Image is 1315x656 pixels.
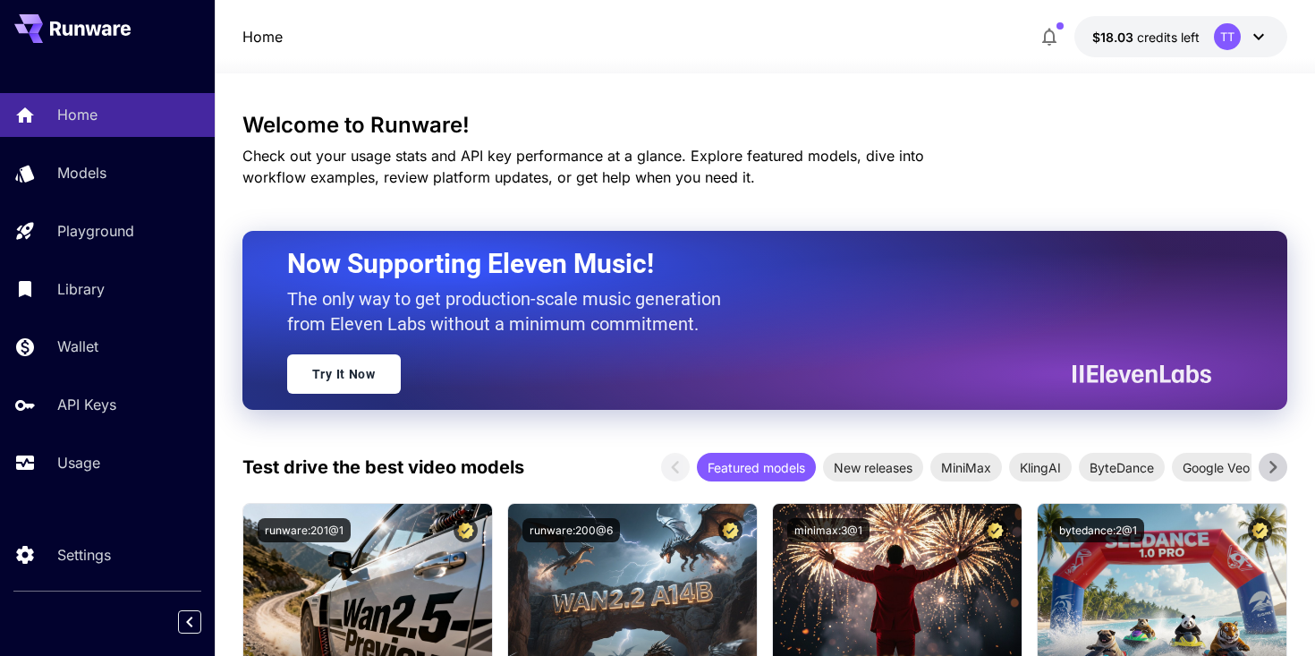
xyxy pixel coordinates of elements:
div: ByteDance [1079,453,1165,481]
button: runware:200@6 [522,518,620,542]
div: Google Veo [1172,453,1260,481]
div: New releases [823,453,923,481]
span: KlingAI [1009,458,1072,477]
p: Settings [57,544,111,566]
div: MiniMax [930,453,1002,481]
h2: Now Supporting Eleven Music! [287,247,1199,281]
button: Certified Model – Vetted for best performance and includes a commercial license. [454,518,478,542]
span: Google Veo [1172,458,1260,477]
div: KlingAI [1009,453,1072,481]
span: ByteDance [1079,458,1165,477]
h3: Welcome to Runware! [242,113,1288,138]
span: Featured models [697,458,816,477]
button: Certified Model – Vetted for best performance and includes a commercial license. [983,518,1007,542]
div: Featured models [697,453,816,481]
p: Wallet [57,336,98,357]
button: runware:201@1 [258,518,351,542]
span: New releases [823,458,923,477]
p: Playground [57,220,134,242]
button: bytedance:2@1 [1052,518,1144,542]
a: Home [242,26,283,47]
p: Library [57,278,105,300]
div: $18.03116 [1092,28,1200,47]
div: Collapse sidebar [191,606,215,638]
button: Collapse sidebar [178,610,201,634]
button: Certified Model – Vetted for best performance and includes a commercial license. [1248,518,1272,542]
span: $18.03 [1092,30,1137,45]
p: Home [57,104,98,125]
button: Certified Model – Vetted for best performance and includes a commercial license. [718,518,742,542]
p: The only way to get production-scale music generation from Eleven Labs without a minimum commitment. [287,286,734,337]
p: Usage [57,452,100,473]
p: API Keys [57,394,116,415]
p: Models [57,162,106,183]
span: Check out your usage stats and API key performance at a glance. Explore featured models, dive int... [242,147,924,186]
span: MiniMax [930,458,1002,477]
a: Try It Now [287,354,401,394]
p: Test drive the best video models [242,454,524,481]
nav: breadcrumb [242,26,283,47]
span: credits left [1137,30,1200,45]
button: $18.03116TT [1074,16,1287,57]
button: minimax:3@1 [787,518,870,542]
div: TT [1214,23,1241,50]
